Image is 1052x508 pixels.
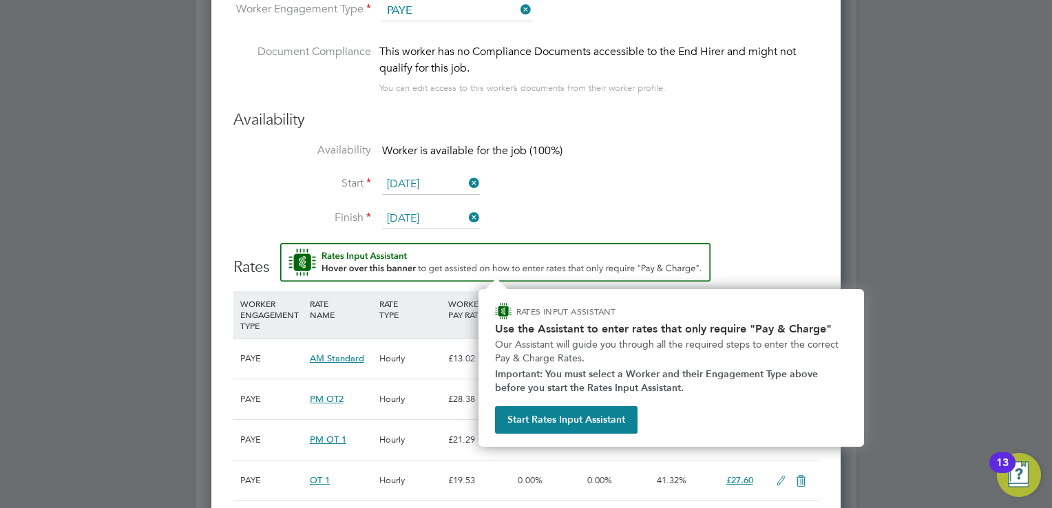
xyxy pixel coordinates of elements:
[495,303,512,319] img: ENGAGE Assistant Icon
[233,2,371,17] label: Worker Engagement Type
[237,291,306,338] div: WORKER ENGAGEMENT TYPE
[237,339,306,379] div: PAYE
[310,474,330,486] span: OT 1
[310,434,346,445] span: PM OT 1
[376,291,445,327] div: RATE TYPE
[233,143,371,158] label: Availability
[306,291,376,327] div: RATE NAME
[310,393,344,405] span: PM OT2
[495,322,848,335] h2: Use the Assistant to enter rates that only require "Pay & Charge"
[495,338,848,365] p: Our Assistant will guide you through all the required steps to enter the correct Pay & Charge Rates.
[382,1,532,21] input: Select one
[445,379,514,419] div: £28.38
[237,379,306,419] div: PAYE
[376,339,445,379] div: Hourly
[382,144,562,158] span: Worker is available for the job (100%)
[233,110,819,130] h3: Availability
[233,211,371,225] label: Finish
[382,174,480,195] input: Select one
[237,461,306,500] div: PAYE
[376,461,445,500] div: Hourly
[495,406,638,434] button: Start Rates Input Assistant
[478,289,864,447] div: How to input Rates that only require Pay & Charge
[996,463,1009,480] div: 13
[657,474,686,486] span: 41.32%
[376,420,445,460] div: Hourly
[376,379,445,419] div: Hourly
[726,474,753,486] span: £27.60
[516,306,689,317] p: RATES INPUT ASSISTANT
[445,291,514,327] div: WORKER PAY RATE
[518,474,543,486] span: 0.00%
[233,176,371,191] label: Start
[445,339,514,379] div: £13.02
[280,243,711,282] button: Rate Assistant
[587,474,612,486] span: 0.00%
[233,243,819,277] h3: Rates
[237,420,306,460] div: PAYE
[379,80,666,96] div: You can edit access to this worker’s documents from their worker profile.
[379,43,819,76] div: This worker has no Compliance Documents accessible to the End Hirer and might not qualify for thi...
[495,368,821,394] strong: Important: You must select a Worker and their Engagement Type above before you start the Rates In...
[382,209,480,229] input: Select one
[310,352,364,364] span: AM Standard
[997,453,1041,497] button: Open Resource Center, 13 new notifications
[445,461,514,500] div: £19.53
[233,43,371,94] label: Document Compliance
[445,420,514,460] div: £21.29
